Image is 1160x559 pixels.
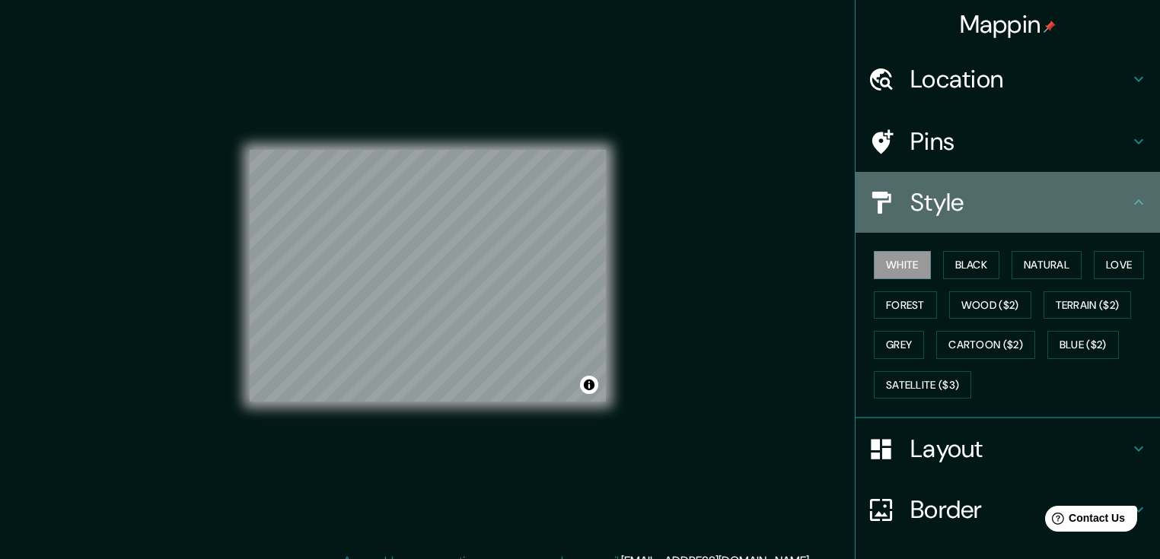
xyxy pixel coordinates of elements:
[1025,500,1143,542] iframe: Help widget launcher
[1044,21,1056,33] img: pin-icon.png
[1047,331,1119,359] button: Blue ($2)
[874,331,924,359] button: Grey
[856,479,1160,540] div: Border
[856,111,1160,172] div: Pins
[874,291,937,319] button: Forest
[1044,291,1132,319] button: Terrain ($2)
[1094,251,1144,279] button: Love
[250,150,606,402] canvas: Map
[874,251,931,279] button: White
[856,49,1160,110] div: Location
[910,494,1130,525] h4: Border
[856,172,1160,233] div: Style
[936,331,1035,359] button: Cartoon ($2)
[949,291,1031,319] button: Wood ($2)
[910,64,1130,94] h4: Location
[943,251,1000,279] button: Black
[1012,251,1082,279] button: Natural
[874,371,971,399] button: Satellite ($3)
[910,187,1130,218] h4: Style
[960,9,1056,40] h4: Mappin
[856,418,1160,479] div: Layout
[910,434,1130,464] h4: Layout
[580,376,598,394] button: Toggle attribution
[910,126,1130,157] h4: Pins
